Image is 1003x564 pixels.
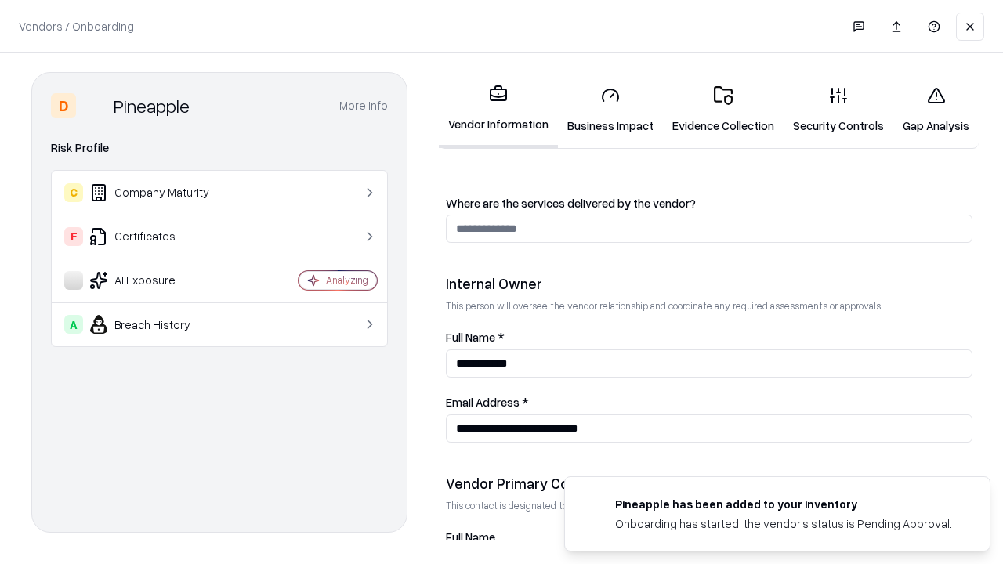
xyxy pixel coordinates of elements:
[446,499,972,512] p: This contact is designated to receive the assessment request from Shift
[446,197,972,209] label: Where are the services delivered by the vendor?
[64,315,83,334] div: A
[64,271,252,290] div: AI Exposure
[64,315,252,334] div: Breach History
[19,18,134,34] p: Vendors / Onboarding
[64,227,252,246] div: Certificates
[446,396,972,408] label: Email Address *
[82,93,107,118] img: Pineapple
[64,183,252,202] div: Company Maturity
[446,299,972,313] p: This person will oversee the vendor relationship and coordinate any required assessments or appro...
[558,74,663,146] a: Business Impact
[615,496,952,512] div: Pineapple has been added to your inventory
[615,515,952,532] div: Onboarding has started, the vendor's status is Pending Approval.
[64,183,83,202] div: C
[51,93,76,118] div: D
[439,72,558,148] a: Vendor Information
[584,496,603,515] img: pineappleenergy.com
[339,92,388,120] button: More info
[326,273,368,287] div: Analyzing
[114,93,190,118] div: Pineapple
[893,74,979,146] a: Gap Analysis
[64,227,83,246] div: F
[663,74,784,146] a: Evidence Collection
[446,531,972,543] label: Full Name
[784,74,893,146] a: Security Controls
[51,139,388,157] div: Risk Profile
[446,274,972,293] div: Internal Owner
[446,331,972,343] label: Full Name *
[446,474,972,493] div: Vendor Primary Contact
